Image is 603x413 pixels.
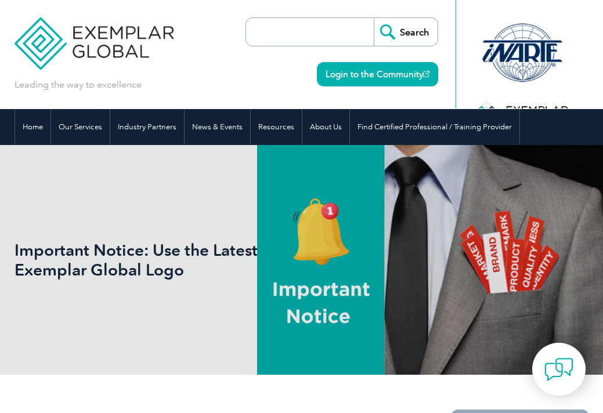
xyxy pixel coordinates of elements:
[15,78,142,91] p: Leading the way to excellence
[374,18,438,46] input: Search
[15,109,50,145] a: Home
[544,355,573,384] img: contact-chat.png
[302,109,349,145] a: About Us
[110,109,184,145] a: Industry Partners
[317,62,438,86] a: Login to the Community
[251,109,302,145] a: Resources
[350,109,519,145] a: Find Certified Professional / Training Provider
[185,109,250,145] a: News & Events
[15,240,331,280] h1: Important Notice: Use the Latest Exemplar Global Logo
[423,71,429,77] img: open_square.png
[51,109,110,145] a: Our Services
